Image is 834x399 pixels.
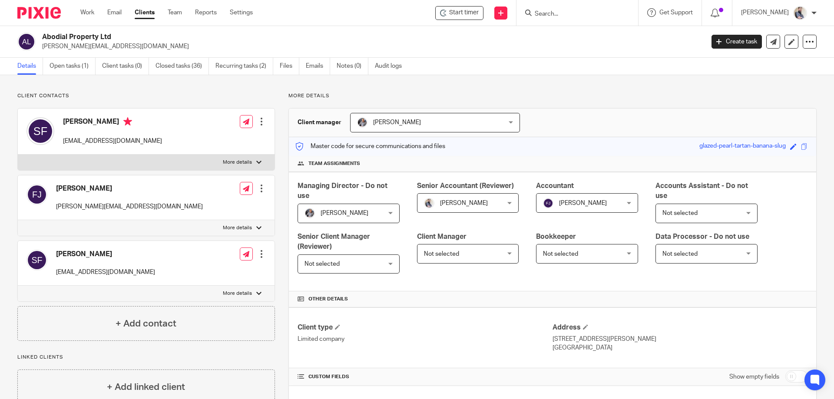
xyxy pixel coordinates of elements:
a: Clients [135,8,155,17]
a: Team [168,8,182,17]
div: glazed-pearl-tartan-banana-slug [699,142,786,152]
a: Create task [712,35,762,49]
p: [GEOGRAPHIC_DATA] [553,343,808,352]
p: [STREET_ADDRESS][PERSON_NAME] [553,335,808,343]
a: Client tasks (0) [102,58,149,75]
h2: Abodial Property Ltd [42,33,567,42]
h4: + Add linked client [107,380,185,394]
span: Senior Accountant (Reviewer) [417,182,514,189]
a: Audit logs [375,58,408,75]
span: Managing Director - Do not use [298,182,387,199]
h4: CUSTOM FIELDS [298,373,553,380]
img: -%20%20-%20studio@ingrained.co.uk%20for%20%20-20220223%20at%20101413%20-%201W1A2026.jpg [304,208,315,218]
span: Not selected [662,210,698,216]
p: More details [223,290,252,297]
h4: [PERSON_NAME] [63,117,162,128]
span: Accountant [536,182,574,189]
a: Open tasks (1) [50,58,96,75]
span: Other details [308,296,348,303]
a: Work [80,8,94,17]
span: Get Support [659,10,693,16]
span: Team assignments [308,160,360,167]
p: More details [223,159,252,166]
img: Pixie [17,7,61,19]
span: Start timer [449,8,479,17]
p: More details [288,92,817,99]
p: [PERSON_NAME] [741,8,789,17]
span: [PERSON_NAME] [559,200,607,206]
a: Settings [230,8,253,17]
img: Pixie%2002.jpg [793,6,807,20]
a: Notes (0) [337,58,368,75]
span: Data Processor - Do not use [655,233,749,240]
h4: Client type [298,323,553,332]
div: Abodial Property Ltd [435,6,483,20]
a: Recurring tasks (2) [215,58,273,75]
a: Email [107,8,122,17]
i: Primary [123,117,132,126]
span: Client Manager [417,233,467,240]
span: [PERSON_NAME] [373,119,421,125]
img: -%20%20-%20studio@ingrained.co.uk%20for%20%20-20220223%20at%20101413%20-%201W1A2026.jpg [357,117,367,128]
a: Files [280,58,299,75]
a: Details [17,58,43,75]
p: Master code for secure communications and files [295,142,445,151]
p: Client contacts [17,92,275,99]
a: Reports [195,8,217,17]
p: [EMAIL_ADDRESS][DOMAIN_NAME] [56,268,155,277]
p: More details [223,224,252,231]
span: Not selected [543,251,578,257]
img: svg%3E [26,250,47,270]
h3: Client manager [298,118,341,127]
img: svg%3E [17,33,36,51]
h4: [PERSON_NAME] [56,250,155,259]
span: Accounts Assistant - Do not use [655,182,748,199]
h4: [PERSON_NAME] [56,184,203,193]
h4: + Add contact [116,317,176,330]
label: Show empty fields [729,373,779,381]
a: Closed tasks (36) [156,58,209,75]
p: Limited company [298,335,553,343]
img: svg%3E [26,184,47,205]
span: [PERSON_NAME] [440,200,488,206]
img: Pixie%2002.jpg [424,198,434,208]
span: Not selected [304,261,340,267]
span: Senior Client Manager (Reviewer) [298,233,370,250]
input: Search [534,10,612,18]
img: svg%3E [26,117,54,145]
span: Not selected [662,251,698,257]
span: Bookkeeper [536,233,576,240]
img: svg%3E [543,198,553,208]
p: Linked clients [17,354,275,361]
p: [PERSON_NAME][EMAIL_ADDRESS][DOMAIN_NAME] [42,42,698,51]
span: Not selected [424,251,459,257]
span: [PERSON_NAME] [321,210,368,216]
a: Emails [306,58,330,75]
p: [PERSON_NAME][EMAIL_ADDRESS][DOMAIN_NAME] [56,202,203,211]
p: [EMAIL_ADDRESS][DOMAIN_NAME] [63,137,162,145]
h4: Address [553,323,808,332]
